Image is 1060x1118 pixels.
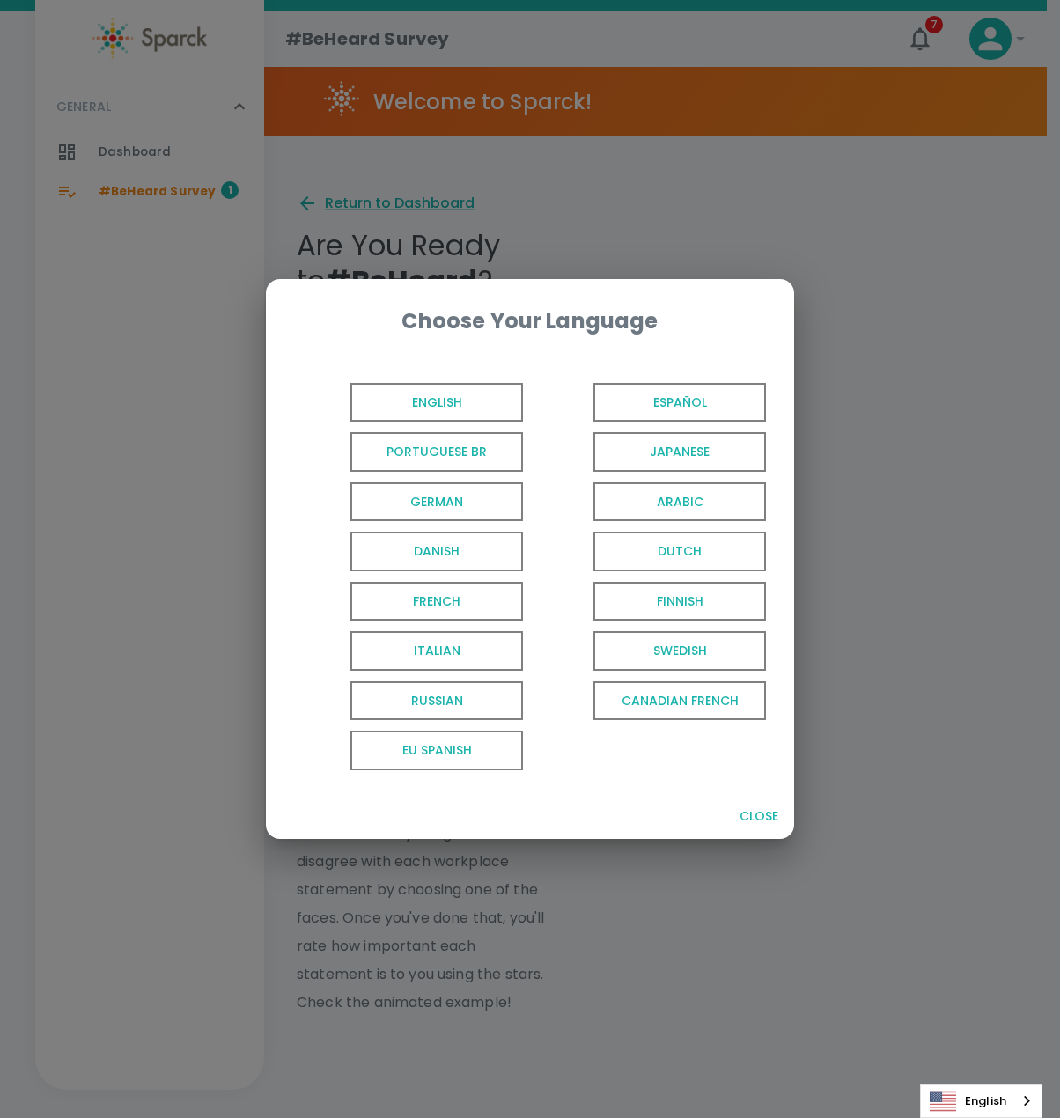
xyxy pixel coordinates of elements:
aside: Language selected: English [920,1084,1042,1118]
div: Language [920,1084,1042,1118]
span: Swedish [593,631,766,671]
button: Close [731,800,787,833]
div: Choose Your Language [294,307,766,335]
button: Canadian French [530,676,773,726]
span: Danish [350,532,523,571]
span: English [350,383,523,423]
button: French [287,577,530,627]
button: English [287,378,530,428]
span: Español [593,383,766,423]
span: Russian [350,681,523,721]
button: EU Spanish [287,725,530,776]
span: Dutch [593,532,766,571]
a: English [921,1085,1042,1117]
button: Arabic [530,477,773,527]
button: Portuguese BR [287,427,530,477]
button: Swedish [530,626,773,676]
button: Finnish [530,577,773,627]
button: Español [530,378,773,428]
button: Danish [287,526,530,577]
span: French [350,582,523,622]
span: EU Spanish [350,731,523,770]
button: Italian [287,626,530,676]
span: Japanese [593,432,766,472]
span: Arabic [593,482,766,522]
span: Italian [350,631,523,671]
span: Portuguese BR [350,432,523,472]
button: Russian [287,676,530,726]
button: Dutch [530,526,773,577]
button: German [287,477,530,527]
span: Canadian French [593,681,766,721]
span: German [350,482,523,522]
span: Finnish [593,582,766,622]
button: Japanese [530,427,773,477]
